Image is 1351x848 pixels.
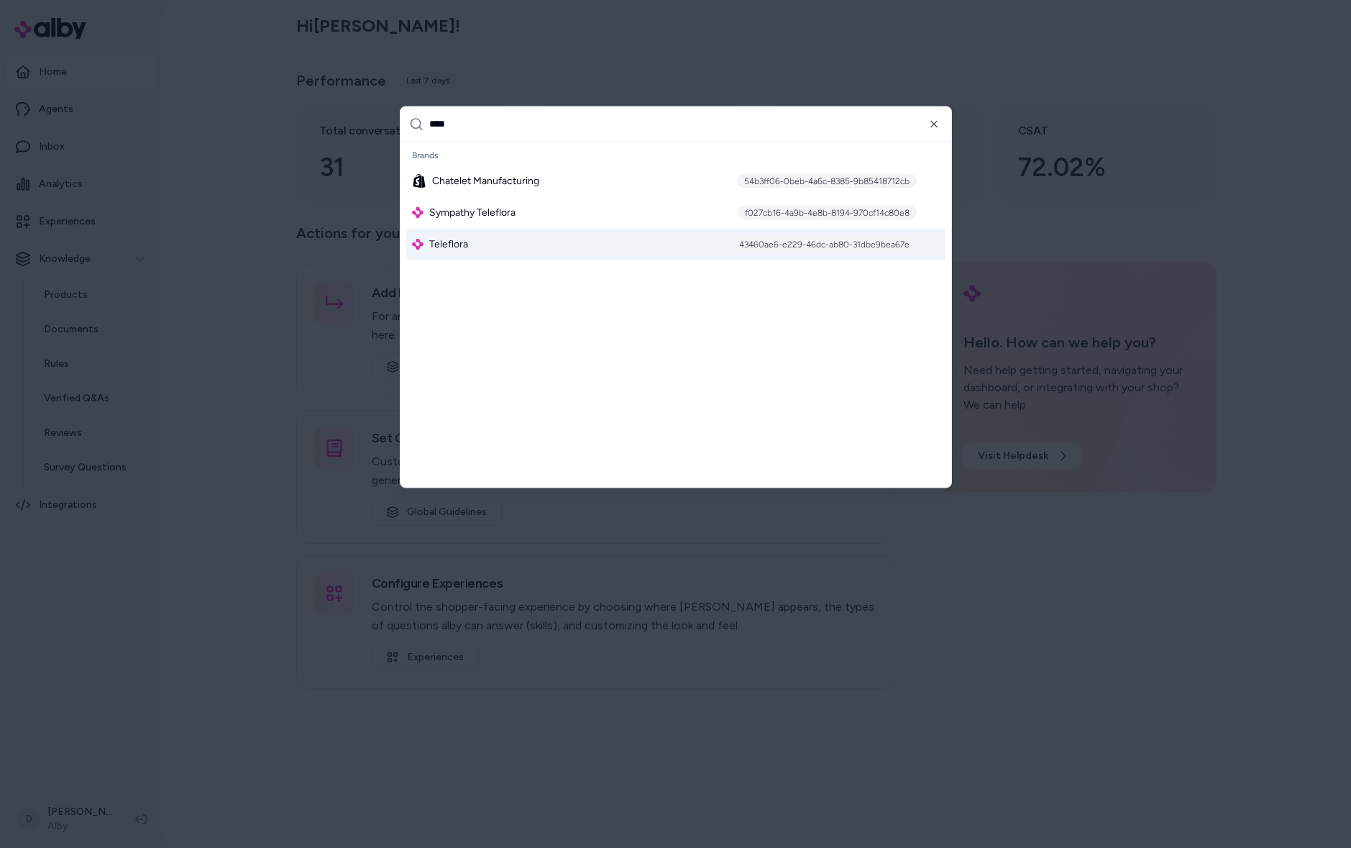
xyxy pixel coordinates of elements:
div: f027cb16-4a9b-4e8b-8194-970cf14c80e8 [738,205,917,219]
div: Brands [406,145,945,165]
div: 43460ae6-e229-46dc-ab80-31dbe9bea67e [732,237,917,251]
span: Teleflora [429,237,468,251]
img: alby Logo [412,206,423,218]
span: Sympathy Teleflora [429,205,516,219]
span: Chatelet Manufacturing [432,173,539,188]
img: alby Logo [412,238,423,250]
div: 54b3ff06-0beb-4a6c-8385-9b85418712cb [737,173,917,188]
